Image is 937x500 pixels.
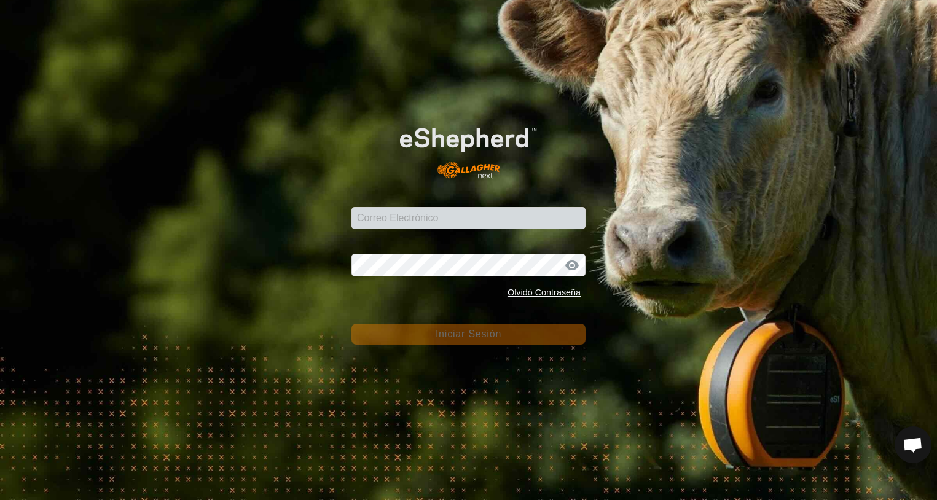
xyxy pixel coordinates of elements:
button: Iniciar Sesión [351,324,586,345]
img: Logo de eShepherd [375,108,562,188]
a: Chat abierto [895,426,931,463]
input: Correo Electrónico [351,207,586,229]
span: Iniciar Sesión [436,329,501,339]
a: Olvidó Contraseña [508,287,581,297]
